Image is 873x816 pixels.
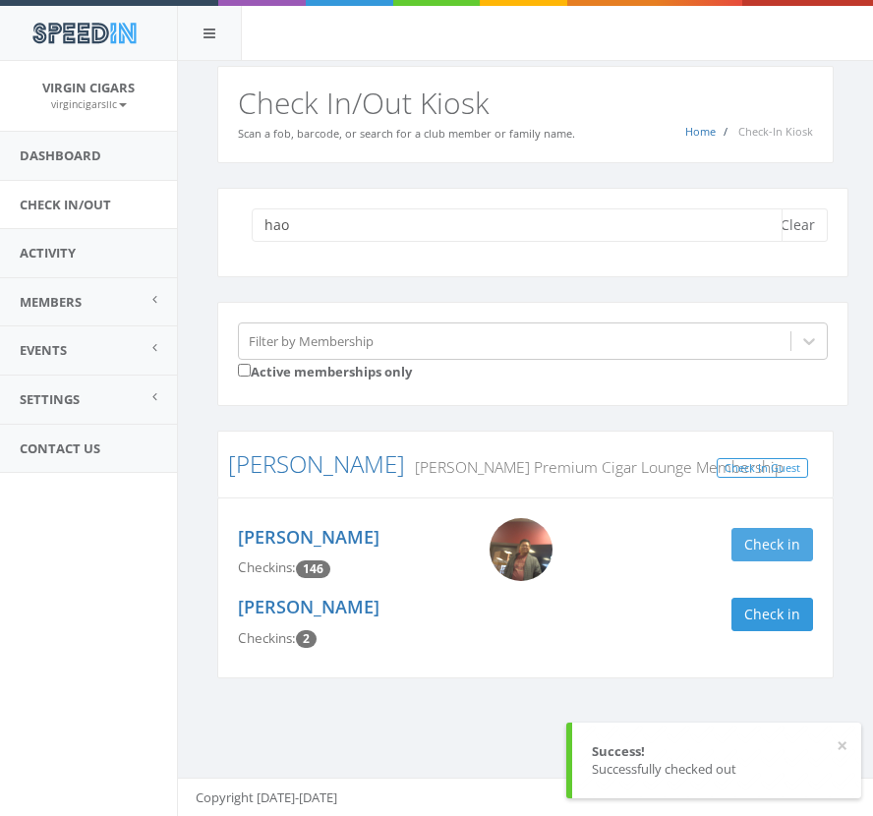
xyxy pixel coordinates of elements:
[51,97,127,111] small: virgincigarsllc
[238,364,251,377] input: Active memberships only
[405,456,784,478] small: [PERSON_NAME] Premium Cigar Lounge Membership
[51,94,127,112] a: virgincigarsllc
[296,630,317,648] span: Checkin count
[837,736,847,756] button: ×
[238,595,379,618] a: [PERSON_NAME]
[731,598,813,631] button: Check in
[685,124,716,139] a: Home
[20,341,67,359] span: Events
[592,742,842,761] div: Success!
[238,629,296,647] span: Checkins:
[296,560,330,578] span: Checkin count
[738,124,813,139] span: Check-In Kiosk
[20,293,82,311] span: Members
[42,79,135,96] span: Virgin Cigars
[238,87,813,119] h2: Check In/Out Kiosk
[768,208,828,242] button: Clear
[20,390,80,408] span: Settings
[731,528,813,561] button: Check in
[252,208,783,242] input: Search a name to check in
[238,126,575,141] small: Scan a fob, barcode, or search for a club member or family name.
[238,525,379,549] a: [PERSON_NAME]
[592,760,842,779] div: Successfully checked out
[20,439,100,457] span: Contact Us
[228,447,405,480] a: [PERSON_NAME]
[490,518,553,581] img: Hao_Liu.png
[238,558,296,576] span: Checkins:
[238,360,412,381] label: Active memberships only
[717,458,808,479] a: Check In Guest
[23,15,145,51] img: speedin_logo.png
[249,331,374,350] div: Filter by Membership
